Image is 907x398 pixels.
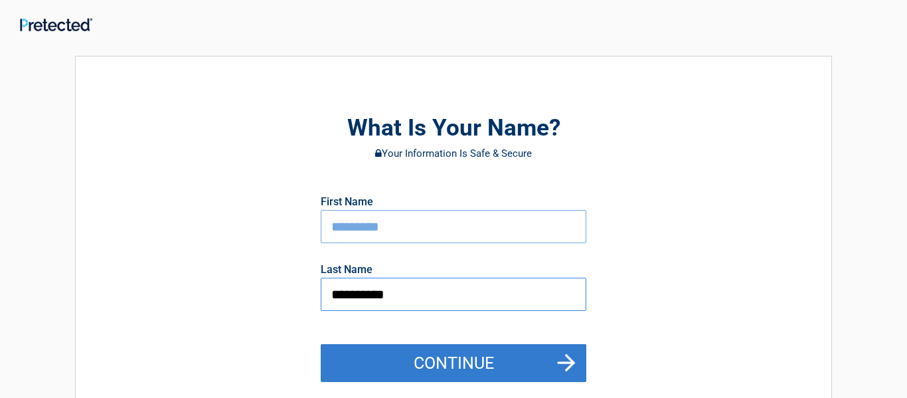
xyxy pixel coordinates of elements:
[149,148,758,159] h3: Your Information Is Safe & Secure
[149,113,758,144] h2: What Is Your Name?
[321,344,586,383] button: Continue
[321,264,372,275] label: Last Name
[321,197,373,207] label: First Name
[20,18,92,31] img: Main Logo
